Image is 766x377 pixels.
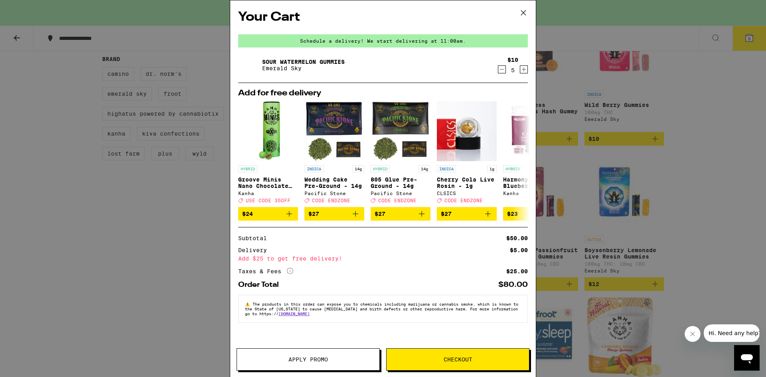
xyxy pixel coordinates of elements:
p: INDICA [437,165,456,172]
span: $23 [507,211,518,217]
span: CODE ENDZONE [444,198,483,203]
div: Order Total [238,281,284,288]
button: Add to bag [238,207,298,221]
div: Schedule a delivery! We start delivering at 11:00am. [238,34,528,47]
a: Sour Watermelon Gummies [262,59,345,65]
h2: Your Cart [238,8,528,26]
div: Pacific Stone [371,191,430,196]
span: ⚠️ [245,302,253,306]
p: HYBRID [503,165,522,172]
iframe: Message from company [704,324,760,342]
span: Apply Promo [288,357,328,362]
div: 5 [507,67,518,73]
span: CODE ENDZONE [378,198,417,203]
h2: Add for free delivery [238,89,528,97]
p: 14g [419,165,430,172]
img: Pacific Stone - 805 Glue Pre-Ground - 14g [371,101,430,161]
button: Add to bag [503,207,563,221]
div: Add $25 to get free delivery! [238,256,528,261]
p: Cherry Cola Live Rosin - 1g [437,176,497,189]
p: 14g [352,165,364,172]
p: Wedding Cake Pre-Ground - 14g [304,176,364,189]
p: Groove Minis Nano Chocolate Bites [238,176,298,189]
a: Open page for Cherry Cola Live Rosin - 1g from CLSICS [437,101,497,207]
p: INDICA [304,165,324,172]
iframe: Button to launch messaging window [734,345,760,371]
div: $5.00 [510,247,528,253]
span: $27 [441,211,452,217]
span: Hi. Need any help? [5,6,57,12]
p: 805 Glue Pre-Ground - 14g [371,176,430,189]
a: Open page for 805 Glue Pre-Ground - 14g from Pacific Stone [371,101,430,207]
button: Decrement [498,65,506,73]
div: CLSICS [437,191,497,196]
a: Open page for Harmony Acai Blueberry 2:1 CBG Gummies from Kanha [503,101,563,207]
div: Kanha [238,191,298,196]
a: [DOMAIN_NAME] [278,311,310,316]
span: USE CODE 35OFF [246,198,290,203]
div: Pacific Stone [304,191,364,196]
img: Kanha - Groove Minis Nano Chocolate Bites [256,101,280,161]
div: Delivery [238,247,272,253]
a: Open page for Groove Minis Nano Chocolate Bites from Kanha [238,101,298,207]
span: The products in this order can expose you to chemicals including marijuana or cannabis smoke, whi... [245,302,518,316]
a: Open page for Wedding Cake Pre-Ground - 14g from Pacific Stone [304,101,364,207]
button: Checkout [386,348,529,371]
img: Pacific Stone - Wedding Cake Pre-Ground - 14g [304,101,364,161]
span: $24 [242,211,253,217]
button: Increment [520,65,528,73]
img: CLSICS - Cherry Cola Live Rosin - 1g [437,101,497,161]
button: Add to bag [437,207,497,221]
p: Emerald Sky [262,65,345,71]
span: Checkout [444,357,472,362]
p: 1g [487,165,497,172]
p: Harmony Acai Blueberry 2:1 CBG Gummies [503,176,563,189]
div: $80.00 [498,281,528,288]
div: $10 [507,57,518,63]
div: Taxes & Fees [238,268,293,275]
button: Apply Promo [237,348,380,371]
img: Sour Watermelon Gummies [238,54,261,76]
iframe: Close message [685,326,701,342]
img: Kanha - Harmony Acai Blueberry 2:1 CBG Gummies [503,101,562,161]
div: $50.00 [506,235,528,241]
button: Add to bag [304,207,364,221]
span: $27 [375,211,385,217]
span: CODE ENDZONE [312,198,350,203]
div: $25.00 [506,268,528,274]
span: $27 [308,211,319,217]
button: Add to bag [371,207,430,221]
div: Kanha [503,191,563,196]
p: HYBRID [371,165,390,172]
div: Subtotal [238,235,272,241]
